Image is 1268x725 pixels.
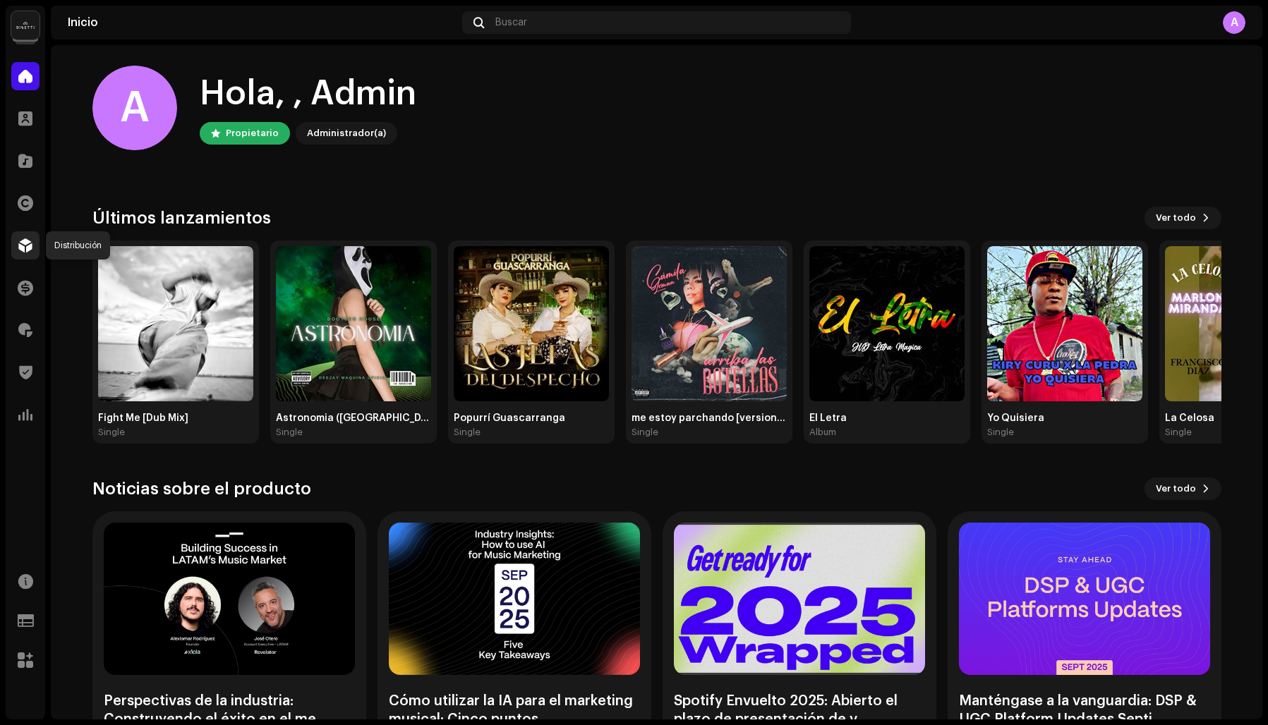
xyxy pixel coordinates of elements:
img: e79286ca-aca3-45af-be1b-95157d8deda3 [987,246,1142,401]
img: 3b13a0f4-7d6c-4e2a-97b4-579db3ebfc64 [454,246,609,401]
div: A [1223,11,1245,34]
div: A [92,66,177,150]
div: Propietario [226,125,279,142]
div: Fight Me [Dub Mix] [98,413,253,424]
div: Single [454,427,481,438]
div: Popurrí Guascarranga [454,413,609,424]
div: Album [809,427,836,438]
img: 2334976c-d5c8-4d52-935e-a6dfe6251fd4 [809,246,965,401]
img: 02a7c2d3-3c89-4098-b12f-2ff2945c95ee [11,11,40,39]
div: Single [98,427,125,438]
div: Single [276,427,303,438]
img: 415a4c36-fec7-431f-8a2b-d17a09440650 [632,246,787,401]
img: 62e4afad-c267-4d69-9b46-097325464ad3 [276,246,431,401]
div: Single [632,427,658,438]
div: Yo Quisiera [987,413,1142,424]
div: Administrador(a) [307,125,386,142]
span: Buscar [495,17,527,28]
div: Hola, , Admin [200,71,416,116]
div: Inicio [68,17,457,28]
button: Ver todo [1145,477,1221,500]
div: El Letra [809,413,965,424]
span: Ver todo [1156,475,1196,503]
div: me estoy parchando [version cumbia] [632,413,787,424]
h3: Noticias sobre el producto [92,477,311,500]
div: Single [987,427,1014,438]
h3: Últimos lanzamientos [92,207,271,229]
img: a48450b4-18df-460d-b1cf-2c6cd1332505 [98,246,253,401]
span: Ver todo [1156,204,1196,232]
div: Astronomia ([GEOGRAPHIC_DATA]) [276,413,431,424]
div: Single [1165,427,1192,438]
button: Ver todo [1145,207,1221,229]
